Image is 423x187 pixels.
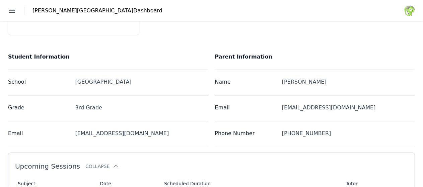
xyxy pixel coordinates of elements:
img: avatar [404,5,415,16]
label: Grade [8,104,74,112]
label: School [8,78,74,86]
label: Email [215,104,281,112]
div: [GEOGRAPHIC_DATA] [75,78,208,86]
label: Email [8,129,74,137]
label: Phone Number [215,129,281,137]
h2: Parent Information [215,52,415,62]
label: Name [215,78,281,86]
div: [EMAIL_ADDRESS][DOMAIN_NAME] [282,104,415,112]
div: 3rd Grade [75,104,208,112]
button: Collapse [85,163,119,170]
div: [EMAIL_ADDRESS][DOMAIN_NAME] [75,129,208,137]
h2: Student Information [8,52,208,62]
div: [PERSON_NAME] [282,78,415,86]
span: Upcoming Sessions [15,162,80,170]
div: [PHONE_NUMBER] [282,129,415,137]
